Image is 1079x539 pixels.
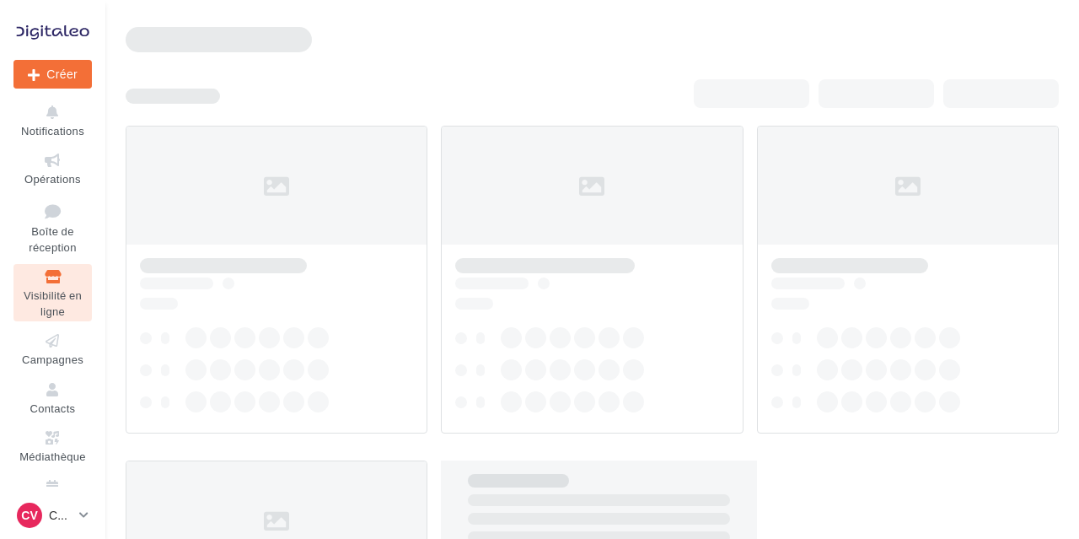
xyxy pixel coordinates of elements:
[13,197,92,258] a: Boîte de réception
[22,353,83,366] span: Campagnes
[30,402,76,415] span: Contacts
[21,507,37,524] span: CV
[13,499,92,531] a: CV CUPRA Vienne
[24,288,82,318] span: Visibilité en ligne
[13,377,92,418] a: Contacts
[49,507,72,524] p: CUPRA Vienne
[13,264,92,321] a: Visibilité en ligne
[19,450,86,463] span: Médiathèque
[13,60,92,89] button: Créer
[13,474,92,515] a: Calendrier
[13,60,92,89] div: Nouvelle campagne
[24,172,81,186] span: Opérations
[13,425,92,466] a: Médiathèque
[13,148,92,189] a: Opérations
[13,328,92,369] a: Campagnes
[21,124,84,137] span: Notifications
[29,224,76,254] span: Boîte de réception
[13,100,92,141] button: Notifications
